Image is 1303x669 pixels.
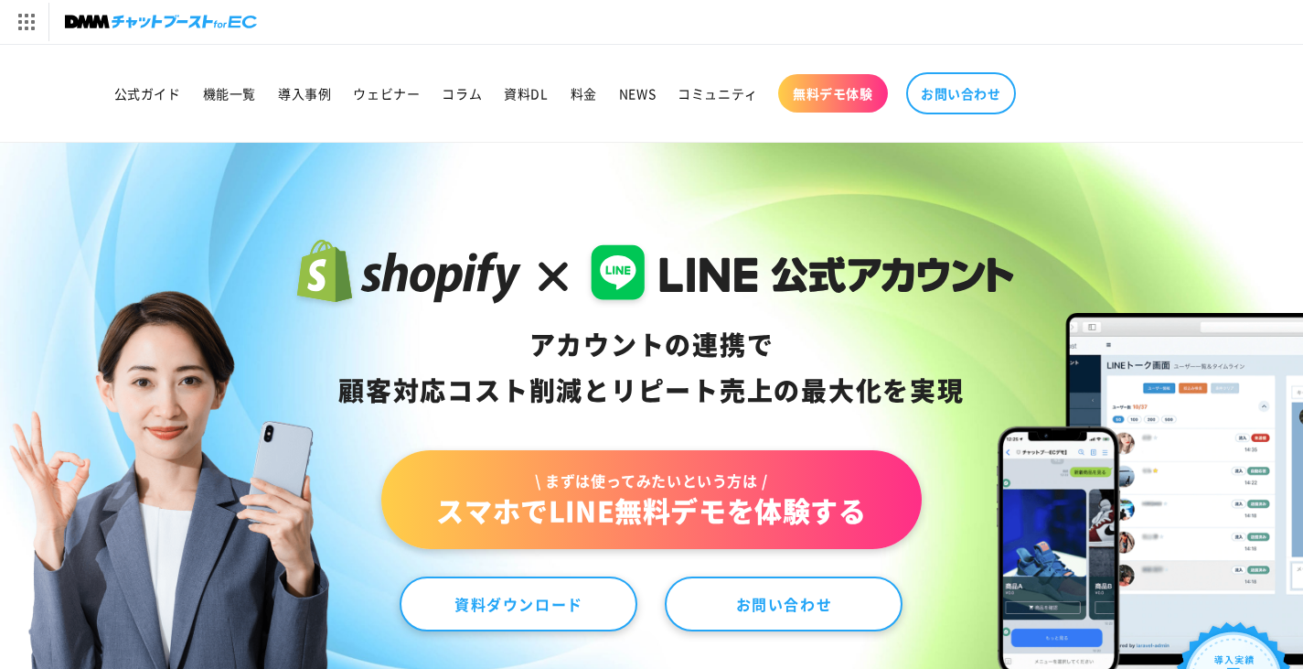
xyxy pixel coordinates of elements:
a: 資料DL [493,74,559,113]
span: 資料DL [504,85,548,102]
span: \ まずは使ってみたいという方は / [436,470,866,491]
img: チャットブーストforEC [65,9,257,35]
span: 導入事例 [278,85,331,102]
a: ウェビナー [342,74,431,113]
a: 導入事例 [267,74,342,113]
a: NEWS [608,74,667,113]
div: アカウントの連携で 顧客対応コスト削減と リピート売上の 最大化を実現 [289,322,1014,414]
img: サービス [3,3,48,41]
span: コミュニティ [678,85,758,102]
span: コラム [442,85,482,102]
a: \ まずは使ってみたいという方は /スマホでLINE無料デモを体験する [381,450,921,549]
a: 資料ダウンロード [400,577,637,631]
span: NEWS [619,85,656,102]
span: お問い合わせ [921,85,1001,102]
a: コミュニティ [667,74,769,113]
span: 公式ガイド [114,85,181,102]
a: 無料デモ体験 [778,74,888,113]
span: ウェビナー [353,85,420,102]
a: 料金 [560,74,608,113]
a: 機能一覧 [192,74,267,113]
a: 公式ガイド [103,74,192,113]
span: 機能一覧 [203,85,256,102]
span: 料金 [571,85,597,102]
a: お問い合わせ [665,577,902,631]
span: 無料デモ体験 [793,85,873,102]
a: コラム [431,74,493,113]
a: お問い合わせ [906,72,1016,114]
